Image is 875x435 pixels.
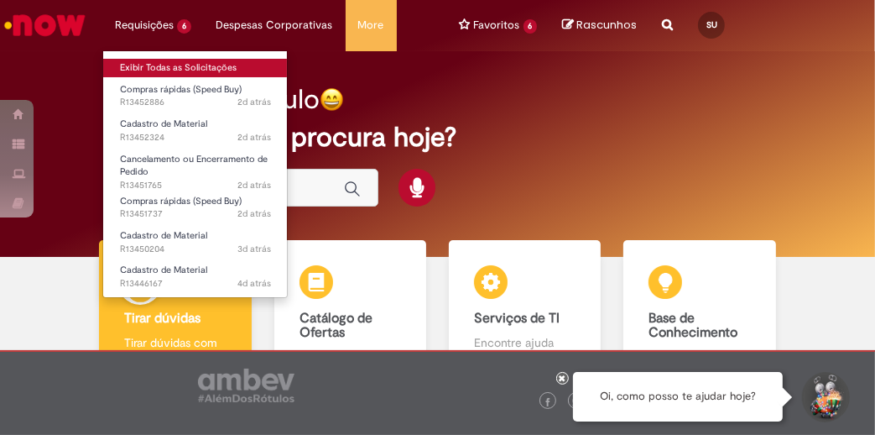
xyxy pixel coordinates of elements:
[103,81,288,112] a: Aberto R13452886 : Compras rápidas (Speed Buy)
[140,123,735,152] h2: O que você procura hoje?
[177,19,191,34] span: 6
[120,179,271,192] span: R13451765
[237,131,271,144] span: 2d atrás
[120,96,271,109] span: R13452886
[120,243,271,256] span: R13450204
[103,192,288,223] a: Aberto R13451737 : Compras rápidas (Speed Buy)
[612,240,787,402] a: Base de Conhecimento Consulte e aprenda
[120,207,271,221] span: R13451737
[299,310,372,342] b: Catálogo de Ofertas
[198,369,294,402] img: logo_footer_ambev_rotulo_gray.png
[103,59,288,77] a: Exibir Todas as Solicitações
[120,277,271,291] span: R13446167
[237,96,271,108] time: 27/08/2025 14:44:23
[299,349,401,383] p: Abra uma solicitação
[474,334,576,351] p: Encontre ajuda
[2,8,88,42] img: ServiceNow
[237,243,271,255] span: 3d atrás
[237,243,271,255] time: 26/08/2025 18:29:48
[237,96,271,108] span: 2d atrás
[237,179,271,191] span: 2d atrás
[120,83,242,96] span: Compras rápidas (Speed Buy)
[102,50,288,298] ul: Requisições
[216,17,333,34] span: Despesas Corporativas
[120,131,271,144] span: R13452324
[544,398,552,406] img: logo_footer_facebook.png
[523,19,538,34] span: 6
[103,261,288,292] a: Aberto R13446167 : Cadastro de Material
[88,240,263,402] a: Tirar dúvidas Tirar dúvidas com Lupi Assist e Gen Ai
[103,115,288,146] a: Aberto R13452324 : Cadastro de Material
[474,310,560,327] b: Serviços de TI
[474,17,520,34] span: Favoritos
[124,334,226,385] p: Tirar dúvidas com Lupi Assist e Gen Ai
[648,349,750,383] p: Consulte e aprenda
[263,240,437,402] a: Catálogo de Ofertas Abra uma solicitação
[648,310,737,342] b: Base de Conhecimento
[120,118,207,130] span: Cadastro de Material
[799,372,850,422] button: Iniciar Conversa de Suporte
[124,310,201,327] b: Tirar dúvidas
[237,277,271,290] span: 4d atrás
[120,153,268,179] span: Cancelamento ou Encerramento de Pedido
[237,131,271,144] time: 27/08/2025 13:01:55
[572,398,581,406] img: logo_footer_twitter.png
[237,179,271,191] time: 27/08/2025 11:10:08
[706,19,717,30] span: SU
[576,17,637,33] span: Rascunhos
[103,150,288,186] a: Aberto R13451765 : Cancelamento ou Encerramento de Pedido
[120,229,207,242] span: Cadastro de Material
[358,17,384,34] span: More
[562,17,637,33] a: No momento, sua lista de rascunhos tem 0 Itens
[237,277,271,290] time: 25/08/2025 19:41:07
[438,240,612,402] a: Serviços de TI Encontre ajuda
[115,17,174,34] span: Requisições
[573,372,783,422] div: Oi, como posso te ajudar hoje?
[237,207,271,220] time: 27/08/2025 11:06:12
[120,195,242,207] span: Compras rápidas (Speed Buy)
[320,87,344,112] img: happy-face.png
[103,227,288,258] a: Aberto R13450204 : Cadastro de Material
[120,264,207,276] span: Cadastro de Material
[237,207,271,220] span: 2d atrás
